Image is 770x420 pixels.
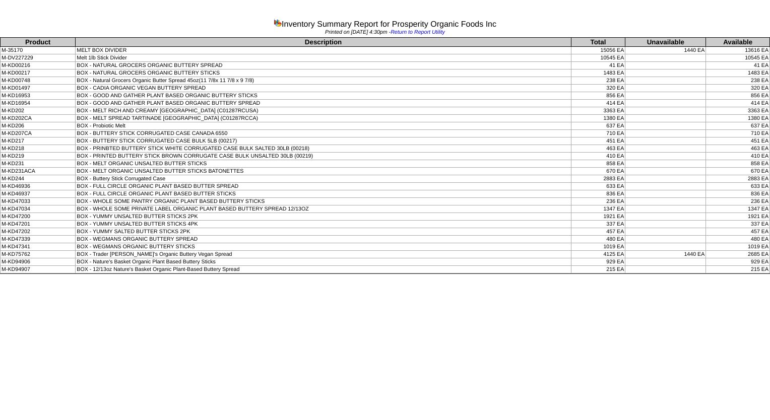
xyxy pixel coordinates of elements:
[1,107,76,115] td: M-KD202
[706,228,770,236] td: 457 EA
[1,145,76,153] td: M-KD218
[571,258,625,266] td: 929 EA
[571,115,625,122] td: 1380 EA
[571,183,625,190] td: 633 EA
[76,183,571,190] td: BOX - FULL CIRCLE ORGANIC PLANT BASED BUTTER SPREAD
[571,62,625,69] td: 41 EA
[76,168,571,175] td: BOX - MELT ORGANIC UNSALTED BUTTER STICKS BATONETTES
[625,47,706,54] td: 1440 EA
[706,115,770,122] td: 1380 EA
[76,213,571,221] td: BOX - YUMMY UNSALTED BUTTER STICKS 2PK
[571,190,625,198] td: 836 EA
[76,47,571,54] td: MELT BOX DIVIDER
[76,92,571,100] td: BOX - GOOD AND GATHER PLANT BASED ORGANIC BUTTERY STICKS
[1,130,76,137] td: M-KD207CA
[706,62,770,69] td: 41 EA
[706,183,770,190] td: 633 EA
[571,69,625,77] td: 1483 EA
[1,258,76,266] td: M-KD94906
[571,228,625,236] td: 457 EA
[76,145,571,153] td: BOX - PRINBTED BUTTERY STICK WHITE CORRUGATED CASE BULK SALTED 30LB (00218)
[706,47,770,54] td: 13616 EA
[76,228,571,236] td: BOX - YUMMY SALTED BUTTER STICKS 2PK
[571,236,625,243] td: 480 EA
[76,160,571,168] td: BOX - MELT ORGANIC UNSALTED BUTTER STICKS
[571,92,625,100] td: 856 EA
[706,54,770,62] td: 10545 EA
[571,153,625,160] td: 410 EA
[706,69,770,77] td: 1483 EA
[76,85,571,92] td: BOX - CADIA ORGANIC VEGAN BUTTERY SPREAD
[706,153,770,160] td: 410 EA
[706,221,770,228] td: 337 EA
[76,258,571,266] td: BOX - Nature's Basket Organic Plant Based Buttery Sticks
[1,175,76,183] td: M-KD244
[1,77,76,85] td: M-KD00748
[706,122,770,130] td: 637 EA
[1,251,76,258] td: M-KD75762
[706,38,770,47] th: Available
[625,38,706,47] th: Unavailable
[571,85,625,92] td: 320 EA
[571,198,625,205] td: 236 EA
[571,145,625,153] td: 463 EA
[706,213,770,221] td: 1921 EA
[571,175,625,183] td: 2883 EA
[571,205,625,213] td: 1347 EA
[76,137,571,145] td: BOX - BUTTERY STICK CORRUGATED CASE BULK 5LB (00217)
[1,137,76,145] td: M-KD217
[1,183,76,190] td: M-KD46936
[706,130,770,137] td: 710 EA
[571,266,625,273] td: 215 EA
[706,190,770,198] td: 836 EA
[571,38,625,47] th: Total
[1,190,76,198] td: M-KD46937
[76,198,571,205] td: BOX - WHOLE SOME PANTRY ORGANIC PLANT BASED BUTTERY STICKS
[76,115,571,122] td: BOX - MELT SPREAD TARTINADE [GEOGRAPHIC_DATA] (C01287RCCA)
[571,213,625,221] td: 1921 EA
[1,85,76,92] td: M-KD01497
[76,100,571,107] td: BOX - GOOD AND GATHER PLANT BASED ORGANIC BUTTERY SPREAD
[706,243,770,251] td: 1019 EA
[1,69,76,77] td: M-KD00217
[1,266,76,273] td: M-KD94907
[571,107,625,115] td: 3363 EA
[1,92,76,100] td: M-KD16953
[706,107,770,115] td: 3363 EA
[706,168,770,175] td: 670 EA
[1,62,76,69] td: M-KD00216
[571,243,625,251] td: 1019 EA
[76,107,571,115] td: BOX - MELT RICH AND CREAMY [GEOGRAPHIC_DATA] (C01287RCUSA)
[76,69,571,77] td: BOX - NATURAL GROCERS ORGANIC BUTTERY STICKS
[76,122,571,130] td: BOX - Probiotic Melt
[1,221,76,228] td: M-KD47201
[706,175,770,183] td: 2883 EA
[571,100,625,107] td: 414 EA
[706,145,770,153] td: 463 EA
[571,251,625,258] td: 4125 EA
[1,122,76,130] td: M-KD206
[706,160,770,168] td: 858 EA
[1,168,76,175] td: M-KD231ACA
[571,47,625,54] td: 15056 EA
[571,77,625,85] td: 238 EA
[76,205,571,213] td: BOX - WHOLE SOME PRIVATE LABEL ORGANIC PLANT BASED BUTTERY SPREAD 12/13OZ
[391,29,445,35] a: Return to Report Utility
[571,160,625,168] td: 858 EA
[706,251,770,258] td: 2685 EA
[571,54,625,62] td: 10545 EA
[1,100,76,107] td: M-KD16954
[76,38,571,47] th: Description
[1,38,76,47] th: Product
[706,205,770,213] td: 1347 EA
[1,153,76,160] td: M-KD219
[571,122,625,130] td: 637 EA
[76,190,571,198] td: BOX - FULL CIRCLE ORGANIC PLANT BASED BUTTER STICKS
[1,228,76,236] td: M-KD47202
[76,62,571,69] td: BOX - NATURAL GROCERS ORGANIC BUTTERY SPREAD
[76,130,571,137] td: BOX - BUTTERY STICK CORRUGATED CASE CANADA 6550
[571,168,625,175] td: 670 EA
[1,54,76,62] td: M-DV227229
[76,221,571,228] td: BOX - YUMMY UNSALTED BUTTER STICKS 4PK
[1,47,76,54] td: M-35170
